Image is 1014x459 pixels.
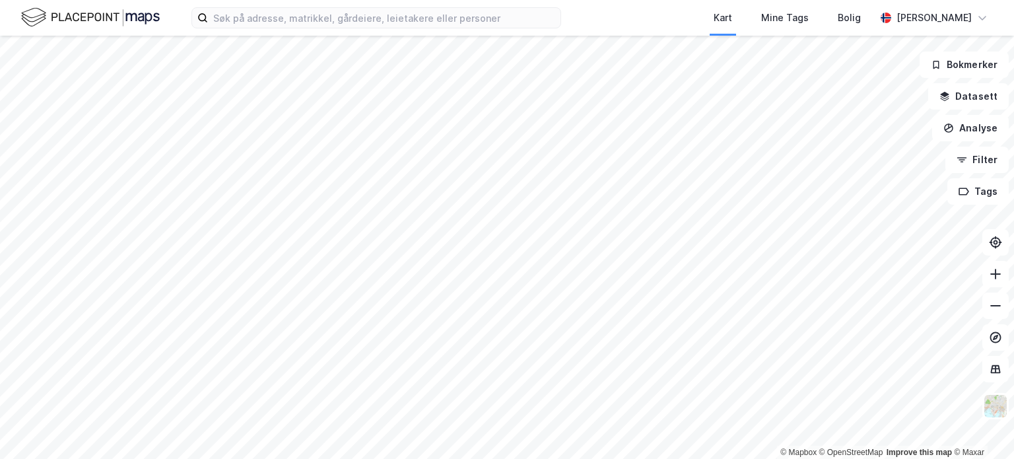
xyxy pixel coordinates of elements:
[896,10,972,26] div: [PERSON_NAME]
[780,448,817,457] a: Mapbox
[761,10,809,26] div: Mine Tags
[948,396,1014,459] iframe: Chat Widget
[838,10,861,26] div: Bolig
[21,6,160,29] img: logo.f888ab2527a4732fd821a326f86c7f29.svg
[819,448,883,457] a: OpenStreetMap
[920,52,1009,78] button: Bokmerker
[208,8,560,28] input: Søk på adresse, matrikkel, gårdeiere, leietakere eller personer
[928,83,1009,110] button: Datasett
[945,147,1009,173] button: Filter
[947,178,1009,205] button: Tags
[983,394,1008,419] img: Z
[887,448,952,457] a: Improve this map
[948,396,1014,459] div: Kontrollprogram for chat
[932,115,1009,141] button: Analyse
[714,10,732,26] div: Kart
